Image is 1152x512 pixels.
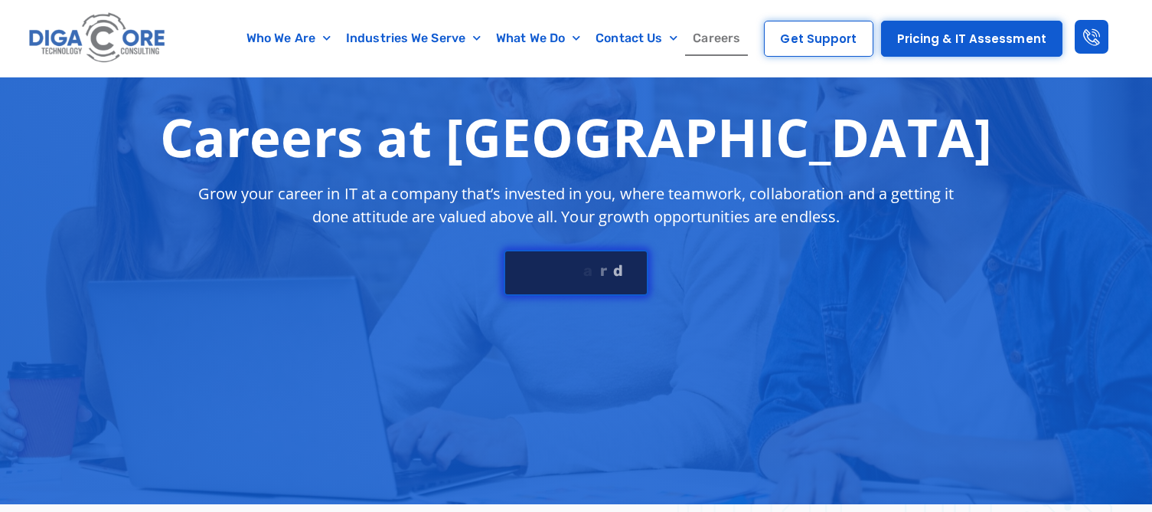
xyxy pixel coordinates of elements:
[504,250,648,296] a: ard
[600,263,607,278] span: r
[685,21,748,56] a: Careers
[780,33,857,44] span: Get Support
[764,21,873,57] a: Get Support
[338,21,488,56] a: Industries We Serve
[239,21,338,56] a: Who We Are
[897,33,1046,44] span: Pricing & IT Assessment
[583,263,592,278] span: a
[160,106,992,167] h1: Careers at [GEOGRAPHIC_DATA]
[488,21,588,56] a: What We Do
[231,21,755,56] nav: Menu
[184,182,968,228] p: Grow your career in IT at a company that’s invested in you, where teamwork, collaboration and a g...
[881,21,1062,57] a: Pricing & IT Assessment
[25,8,171,69] img: Digacore logo 1
[588,21,685,56] a: Contact Us
[613,263,623,278] span: d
